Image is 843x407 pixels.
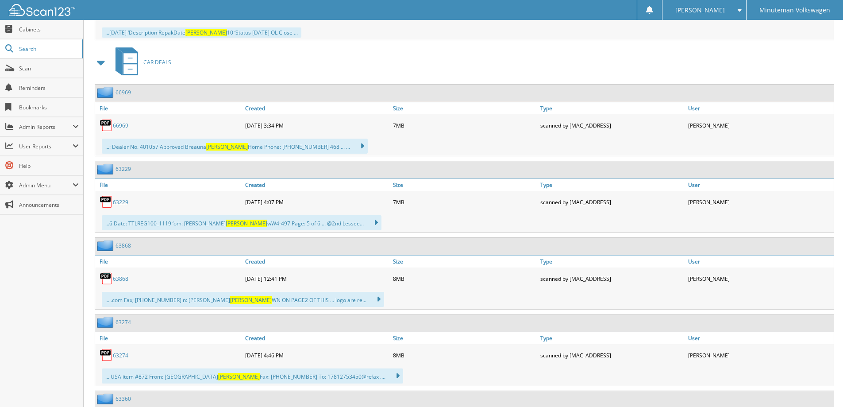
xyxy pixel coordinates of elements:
[100,195,113,209] img: PDF.png
[113,352,128,359] a: 63274
[686,193,834,211] div: [PERSON_NAME]
[230,296,272,304] span: [PERSON_NAME]
[95,102,243,114] a: File
[97,240,115,251] img: folder2.png
[19,182,73,189] span: Admin Menu
[675,8,725,13] span: [PERSON_NAME]
[218,373,260,380] span: [PERSON_NAME]
[243,179,391,191] a: Created
[97,163,115,174] img: folder2.png
[19,104,79,111] span: Bookmarks
[115,242,131,249] a: 63868
[243,102,391,114] a: Created
[686,332,834,344] a: User
[95,256,243,267] a: File
[391,346,539,364] div: 8MB
[110,45,171,80] a: CAR DEALS
[226,220,267,227] span: [PERSON_NAME]
[243,116,391,134] div: [DATE] 3:34 PM
[185,29,227,36] span: [PERSON_NAME]
[538,116,686,134] div: scanned by [MAC_ADDRESS]
[391,256,539,267] a: Size
[538,346,686,364] div: scanned by [MAC_ADDRESS]
[391,102,539,114] a: Size
[243,270,391,287] div: [DATE] 12:41 PM
[113,122,128,129] a: 66969
[100,272,113,285] img: PDF.png
[95,332,243,344] a: File
[19,123,73,131] span: Admin Reports
[97,87,115,98] img: folder2.png
[113,275,128,283] a: 63868
[97,393,115,404] img: folder2.png
[243,332,391,344] a: Created
[95,179,243,191] a: File
[19,162,79,170] span: Help
[538,256,686,267] a: Type
[243,193,391,211] div: [DATE] 4:07 PM
[102,27,301,38] div: ...[DATE] ‘Description RepakDate 10 ‘Status [DATE] OL Close ...
[538,270,686,287] div: scanned by [MAC_ADDRESS]
[100,119,113,132] img: PDF.png
[206,143,248,151] span: [PERSON_NAME]
[102,139,368,154] div: ...: Dealer No. 401057 Approved Breauna Home Phone: [PHONE_NUMBER] 468 ... ...
[19,45,77,53] span: Search
[686,102,834,114] a: User
[115,318,131,326] a: 63274
[19,143,73,150] span: User Reports
[538,179,686,191] a: Type
[391,116,539,134] div: 7MB
[686,346,834,364] div: [PERSON_NAME]
[243,256,391,267] a: Created
[113,198,128,206] a: 63229
[391,332,539,344] a: Size
[391,270,539,287] div: 8MB
[243,346,391,364] div: [DATE] 4:46 PM
[686,116,834,134] div: [PERSON_NAME]
[799,364,843,407] iframe: Chat Widget
[686,179,834,191] a: User
[97,317,115,328] img: folder2.png
[115,165,131,173] a: 63229
[686,256,834,267] a: User
[538,102,686,114] a: Type
[143,58,171,66] span: CAR DEALS
[102,292,384,307] div: ... .com Fax; [PHONE_NUMBER] n: [PERSON_NAME] WN ON PAGE2 OF THIS ... logo are re...
[391,193,539,211] div: 7MB
[19,201,79,209] span: Announcements
[115,89,131,96] a: 66969
[538,332,686,344] a: Type
[9,4,75,16] img: scan123-logo-white.svg
[19,84,79,92] span: Reminders
[100,349,113,362] img: PDF.png
[115,395,131,403] a: 63360
[102,368,403,384] div: ... USA item #872 From: [GEOGRAPHIC_DATA] Fax: [PHONE_NUMBER] To: 17812753450@rcfax ....
[538,193,686,211] div: scanned by [MAC_ADDRESS]
[759,8,830,13] span: Minuteman Volkswagen
[686,270,834,287] div: [PERSON_NAME]
[391,179,539,191] a: Size
[19,65,79,72] span: Scan
[19,26,79,33] span: Cabinets
[102,215,381,230] div: ...6 Date: TTLREG100_1119 ‘om: [PERSON_NAME] wW4-497 Page: 5 of 6 ... @2nd Lessee...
